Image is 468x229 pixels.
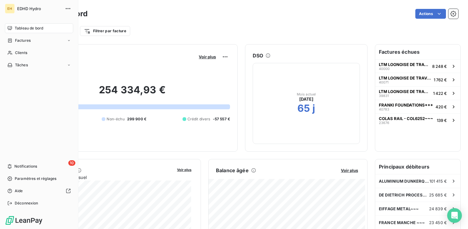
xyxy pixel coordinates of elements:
span: 25 685 € [429,192,447,197]
button: Actions [415,9,446,19]
span: EIFFAGE METAL~~~ [379,206,419,211]
span: 8 248 € [432,64,447,69]
span: [DATE] [299,96,314,102]
span: Voir plus [199,54,216,59]
span: Voir plus [341,168,358,173]
span: DE DIETRICH PROCESS SYSTEMS SEMUR *** [379,192,429,197]
span: 420 € [436,104,447,109]
span: Tableau de bord [15,25,43,31]
button: Filtrer par facture [80,26,130,36]
span: Tâches [15,62,28,68]
span: 1 762 € [434,77,447,82]
span: 299 900 € [127,116,146,122]
span: FRANCE MANCHE ~~~ [379,220,425,225]
span: EDHD Hydro [17,6,61,11]
button: LTM LOONOISE DE TRAV. METAL***//400008 248 € [375,59,460,73]
span: 24 839 € [429,206,447,211]
span: Non-échu [107,116,124,122]
span: 1 422 € [433,91,447,96]
span: Paramètres et réglages [15,176,56,181]
span: 23 450 € [429,220,447,225]
span: 40000 [379,67,390,71]
span: 40783 [379,107,389,111]
span: 101 415 € [429,179,447,184]
span: Clients [15,50,27,56]
span: Factures [15,38,31,43]
h2: j [312,102,315,114]
span: Chiffre d'affaires mensuel [35,174,173,180]
img: Logo LeanPay [5,215,43,225]
a: Aide [5,186,73,196]
div: Open Intercom Messenger [447,208,462,223]
span: Voir plus [177,168,191,172]
span: 139 € [437,118,447,123]
span: 39831 [379,94,389,98]
span: ALUMINIUM DUNKERQUE*** [379,179,429,184]
h2: 65 [297,102,310,114]
span: FRANKI FOUNDATIONS*** [379,103,433,107]
span: LTM LOONOISE DE TRAV. METAL***// [379,89,431,94]
button: Voir plus [175,167,193,172]
button: COLAS RAIL - COL6252~~~23676139 € [375,113,460,127]
h6: DSO [253,52,263,59]
button: FRANKI FOUNDATIONS***40783420 € [375,100,460,113]
button: LTM LOONOISE DE TRAV. METAL***//400711 762 € [375,73,460,86]
span: COLAS RAIL - COL6252~~~ [379,116,433,121]
span: LTM LOONOISE DE TRAV. METAL***// [379,62,430,67]
h2: 254 334,93 € [35,84,230,102]
button: Voir plus [339,168,360,173]
h6: Balance âgée [216,167,249,174]
span: Notifications [14,164,37,169]
span: -57 557 € [213,116,230,122]
button: Voir plus [197,54,218,60]
span: Déconnexion [15,200,38,206]
button: LTM LOONOISE DE TRAV. METAL***//398311 422 € [375,86,460,100]
span: LTM LOONOISE DE TRAV. METAL***// [379,76,431,80]
span: Aide [15,188,23,194]
span: 10 [68,160,75,166]
span: 40071 [379,80,388,84]
div: EH [5,4,15,14]
span: Crédit divers [187,116,210,122]
h6: Principaux débiteurs [375,159,460,174]
span: Mois actuel [297,92,316,96]
span: 23676 [379,121,389,125]
h6: Factures échues [375,45,460,59]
